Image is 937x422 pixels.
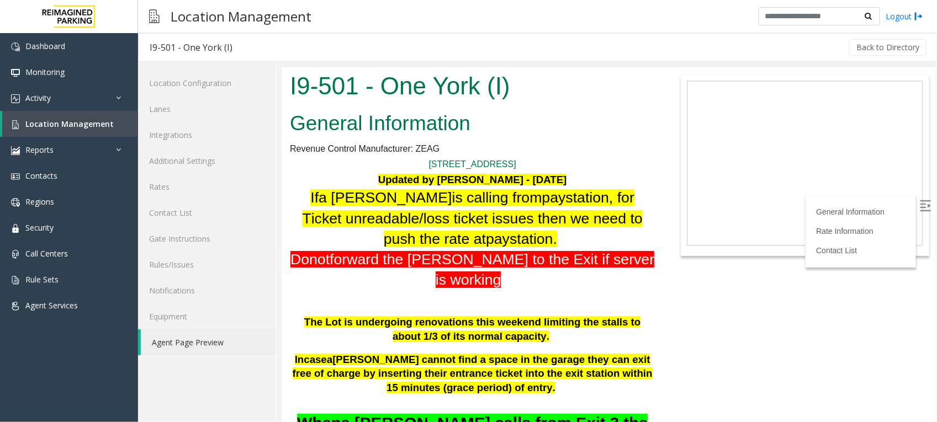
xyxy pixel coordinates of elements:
[11,276,20,285] img: 'icon'
[97,106,285,118] b: Updated by [PERSON_NAME] - [DATE]
[13,286,23,298] span: In
[11,250,20,259] img: 'icon'
[36,184,48,200] span: ot
[849,39,927,56] button: Back to Directory
[9,184,28,200] span: Do
[25,41,65,51] span: Dashboard
[141,329,276,355] a: Agent Page Preview
[11,172,20,181] img: 'icon'
[11,42,20,51] img: 'icon'
[138,200,276,226] a: Contact List
[25,274,59,285] span: Rule Sets
[23,249,359,275] span: The Lot is undergoing renovations this weekend limiting the stalls to about 1/3 of its normal cap...
[150,40,232,55] div: I9-501 - One York (I)
[45,286,51,298] span: a
[20,122,361,179] span: station, for Ticket unreadable/loss ticket issues then we need to push the rate at
[29,122,37,138] span: If
[11,198,20,207] img: 'icon'
[638,133,649,144] img: Open/Close Sidebar Menu
[138,252,276,277] a: Rules/Issues
[138,70,276,96] a: Location Configuration
[11,120,20,129] img: 'icon'
[11,146,20,155] img: 'icon'
[147,92,234,102] a: [STREET_ADDRESS]
[25,67,65,77] span: Monitoring
[25,119,114,129] span: Location Management
[28,184,36,200] span: n
[25,222,54,233] span: Security
[8,77,158,86] span: Revenue Control Manufacturer: ZEAG
[25,170,57,181] span: Contacts
[138,148,276,174] a: Additional Settings
[534,179,575,188] a: Contact List
[25,145,54,155] span: Reports
[25,300,78,311] span: Agent Services
[25,196,54,207] span: Regions
[165,3,317,30] h3: Location Management
[138,174,276,200] a: Rates
[8,42,373,71] h2: General Information
[886,10,923,22] a: Logout
[11,94,20,103] img: 'icon'
[138,122,276,148] a: Integrations
[25,248,68,259] span: Call Centers
[2,111,138,137] a: Location Management
[22,286,45,298] span: case
[11,224,20,233] img: 'icon'
[138,277,276,303] a: Notifications
[101,184,373,221] span: the [PERSON_NAME] to the Exit if server is working
[8,2,373,36] h1: I9-501 - One York (I)
[15,346,60,365] span: When
[171,122,261,138] span: is calling from
[11,302,20,311] img: 'icon'
[261,122,284,138] span: pay
[534,140,603,149] a: General Information
[11,286,371,326] span: [PERSON_NAME] cannot find a space in the garage they can exit free of charge by inserting their e...
[138,96,276,122] a: Lanes
[272,163,276,180] span: .
[37,122,170,138] span: a [PERSON_NAME]
[228,163,272,180] span: station
[25,93,51,103] span: Activity
[48,184,97,200] span: forward
[149,3,160,30] img: pageIcon
[138,303,276,329] a: Equipment
[11,68,20,77] img: 'icon'
[914,10,923,22] img: logout
[534,159,592,168] a: Rate Information
[138,226,276,252] a: Gate Instructions
[204,163,228,180] span: pay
